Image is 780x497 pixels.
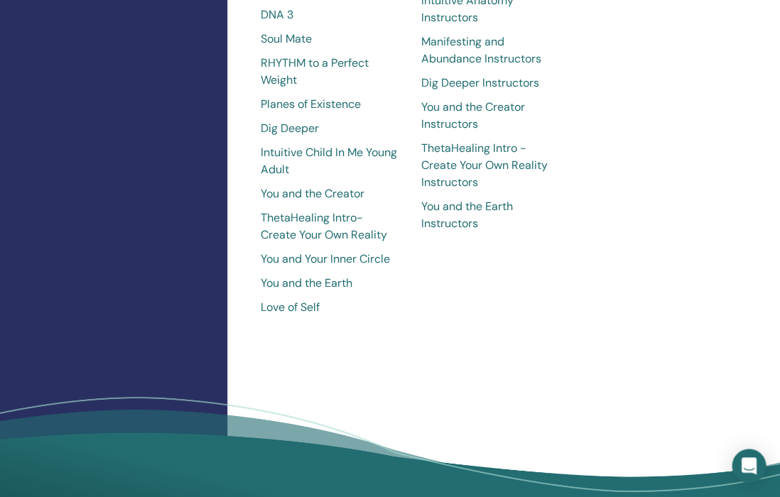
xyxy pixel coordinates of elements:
a: ThetaHealing Intro - Create Your Own Reality Instructors [421,140,559,191]
a: Manifesting and Abundance Instructors [421,33,559,67]
a: ThetaHealing Intro- Create Your Own Reality [261,209,399,244]
a: Intuitive Child In Me Young Adult [261,144,399,178]
a: You and the Creator [261,185,399,202]
a: DNA 3 [261,6,399,23]
a: You and the Earth Instructors [421,198,559,232]
div: Open Intercom Messenger [732,449,766,483]
a: You and the Creator Instructors [421,99,559,133]
a: You and Your Inner Circle [261,251,399,268]
a: RHYTHM to a Perfect Weight [261,55,399,89]
a: Dig Deeper Instructors [421,75,559,92]
a: You and the Earth [261,275,399,292]
a: Dig Deeper [261,120,399,137]
a: Soul Mate [261,31,399,48]
a: Love of Self [261,299,399,316]
a: Planes of Existence [261,96,399,113]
